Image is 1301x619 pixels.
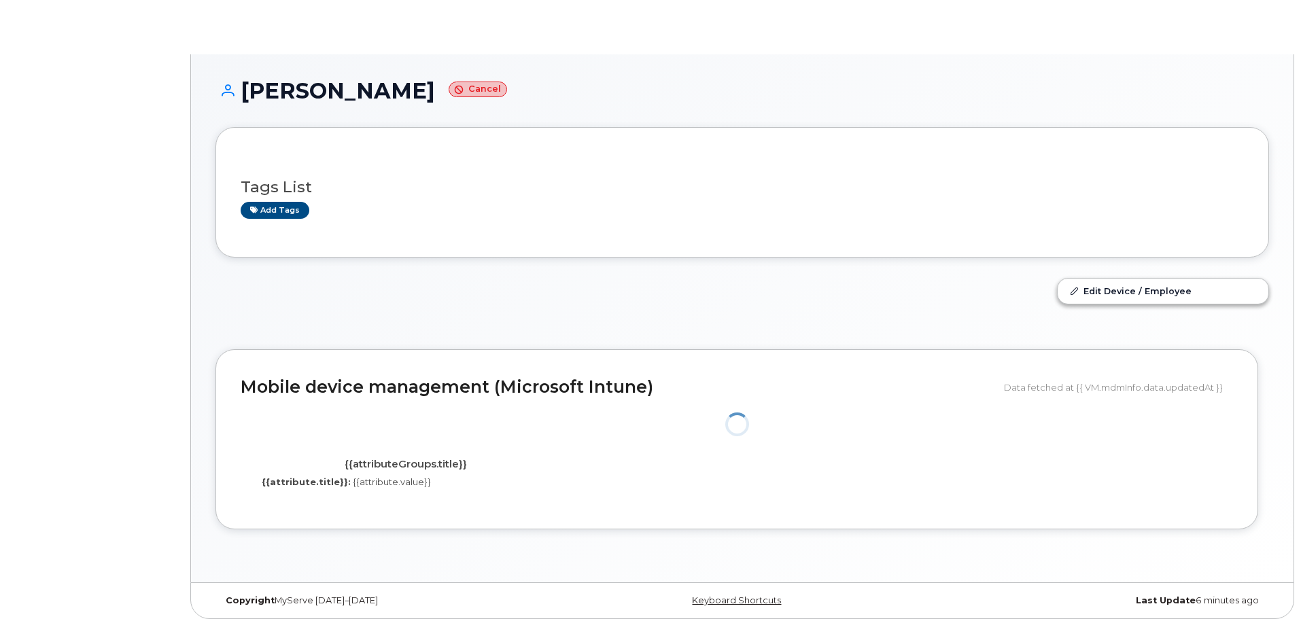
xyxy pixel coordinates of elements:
h3: Tags List [241,179,1244,196]
div: Data fetched at {{ VM.mdmInfo.data.updatedAt }} [1004,374,1233,400]
h2: Mobile device management (Microsoft Intune) [241,378,994,397]
div: MyServe [DATE]–[DATE] [215,595,567,606]
a: Keyboard Shortcuts [692,595,781,605]
a: Add tags [241,202,309,219]
a: Edit Device / Employee [1058,279,1268,303]
label: {{attribute.title}}: [262,476,351,489]
span: {{attribute.value}} [353,476,431,487]
div: 6 minutes ago [918,595,1269,606]
strong: Copyright [226,595,275,605]
h4: {{attributeGroups.title}} [251,459,561,470]
h1: [PERSON_NAME] [215,79,1269,103]
small: Cancel [449,82,507,97]
strong: Last Update [1136,595,1196,605]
